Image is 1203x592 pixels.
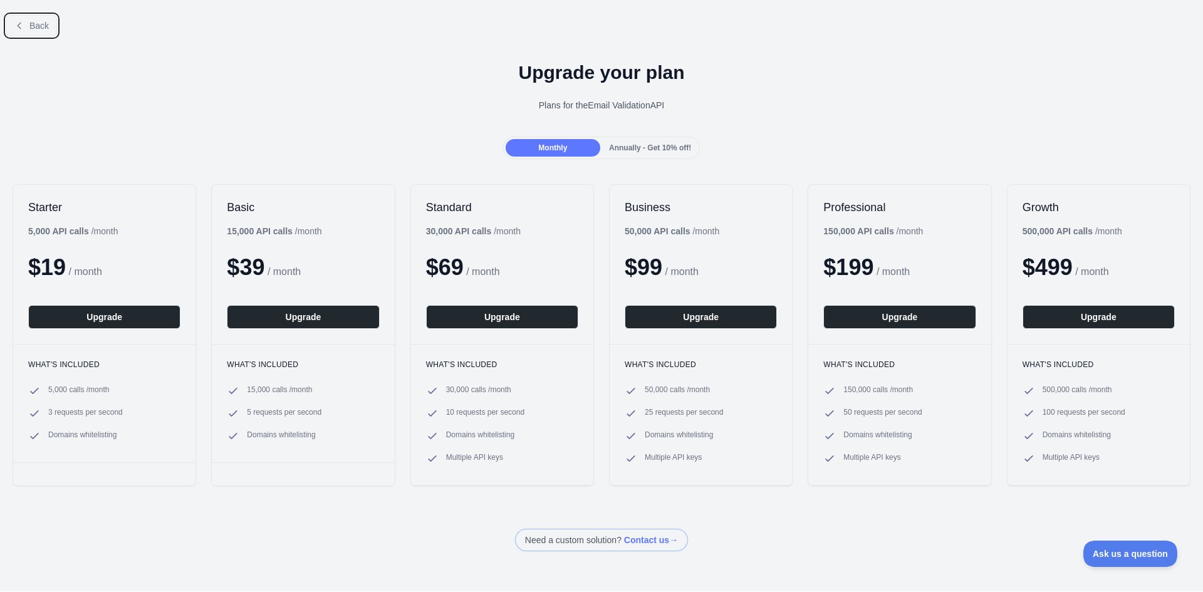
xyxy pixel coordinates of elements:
[625,200,777,215] h2: Business
[823,200,976,215] h2: Professional
[426,225,521,237] div: / month
[625,226,690,236] b: 50,000 API calls
[823,254,873,280] span: $ 199
[823,226,893,236] b: 150,000 API calls
[1083,541,1178,567] iframe: Toggle Customer Support
[426,200,578,215] h2: Standard
[823,225,923,237] div: / month
[426,226,492,236] b: 30,000 API calls
[625,254,662,280] span: $ 99
[625,225,719,237] div: / month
